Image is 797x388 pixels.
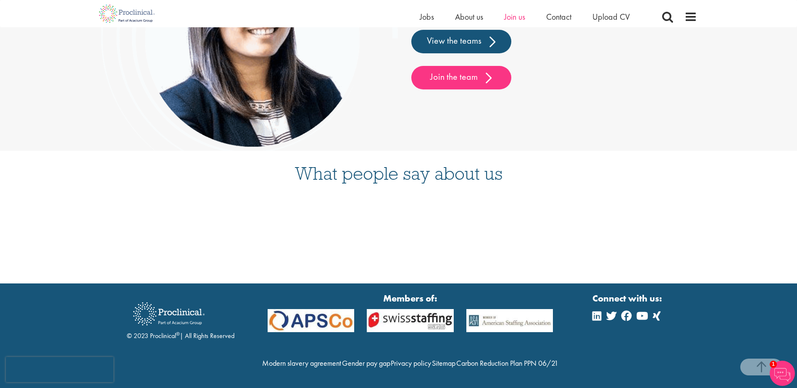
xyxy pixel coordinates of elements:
iframe: Customer reviews powered by Trustpilot [94,199,703,258]
sup: ® [176,330,180,337]
span: 1 [770,361,777,368]
a: Contact [546,11,571,22]
a: Upload CV [592,11,630,22]
a: Gender pay gap [342,358,390,368]
img: APSCo [261,309,361,332]
a: View the teams [411,30,511,53]
iframe: reCAPTCHA [6,357,113,382]
a: Sitemap [432,358,455,368]
a: Join us [504,11,525,22]
a: Jobs [420,11,434,22]
div: © 2023 Proclinical | All Rights Reserved [127,296,234,341]
a: Modern slavery agreement [262,358,341,368]
div: Meet the people who make Proclinical great. [411,5,697,89]
a: Join the team [411,66,511,89]
a: Carbon Reduction Plan PPN 06/21 [456,358,558,368]
a: About us [455,11,483,22]
img: Chatbot [770,361,795,386]
strong: Members of: [268,292,553,305]
img: Proclinical Recruitment [127,296,211,331]
a: Privacy policy [391,358,431,368]
strong: Connect with us: [592,292,664,305]
img: APSCo [460,309,560,332]
img: APSCo [360,309,460,332]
